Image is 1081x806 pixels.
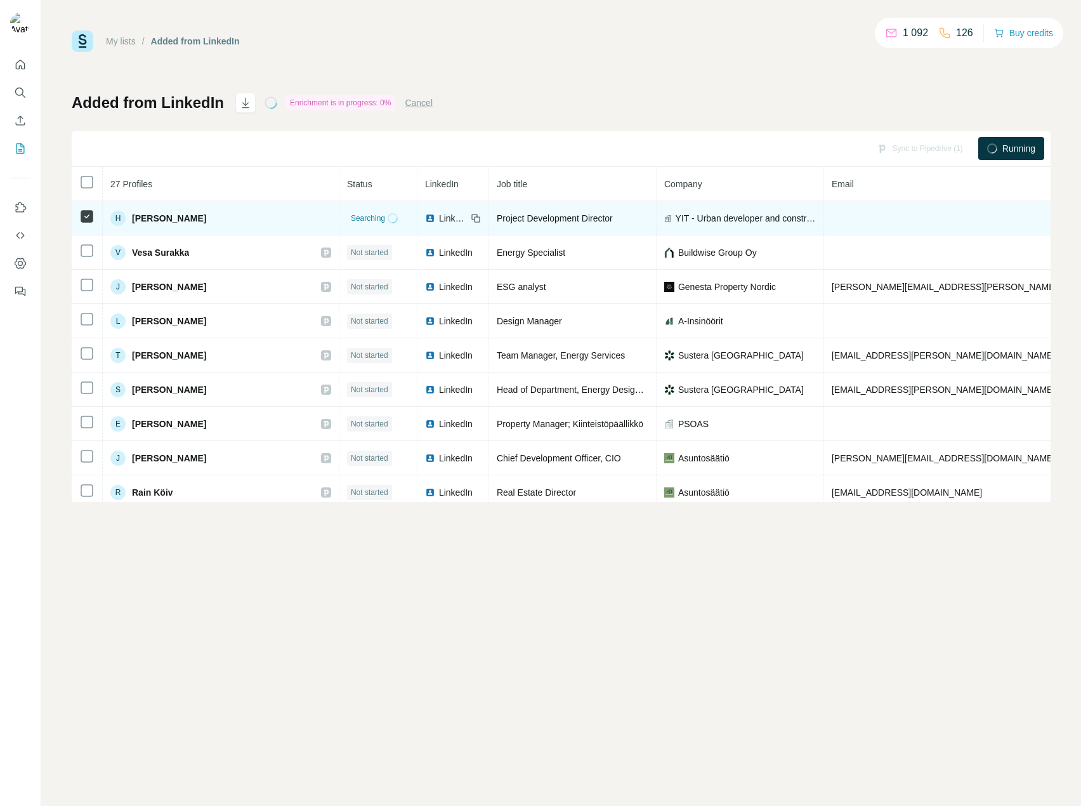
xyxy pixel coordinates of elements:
span: Company [664,179,702,189]
div: L [110,314,126,329]
span: [EMAIL_ADDRESS][DOMAIN_NAME] [832,487,982,498]
img: company-logo [664,282,674,292]
div: J [110,279,126,294]
img: Surfe Logo [72,30,93,52]
img: company-logo [664,350,674,360]
span: LinkedIn [439,212,467,225]
span: Rain Köiv [132,486,173,499]
span: Not started [351,281,388,293]
div: R [110,485,126,500]
span: Not started [351,453,388,464]
div: T [110,348,126,363]
img: company-logo [664,248,674,258]
span: Asuntosäätiö [678,486,730,499]
span: Vesa Surakka [132,246,189,259]
span: Real Estate Director [497,487,576,498]
span: LinkedIn [439,281,473,293]
span: LinkedIn [439,486,473,499]
span: Head of Department, Energy Design | Business Development, Operational Management [497,385,843,395]
span: [PERSON_NAME] [132,315,206,327]
span: Not started [351,384,388,395]
span: [PERSON_NAME][EMAIL_ADDRESS][DOMAIN_NAME] [832,453,1055,463]
span: 27 Profiles [110,179,152,189]
span: [PERSON_NAME] [132,452,206,465]
span: [PERSON_NAME] [132,281,206,293]
span: [PERSON_NAME] [132,383,206,396]
span: Buildwise Group Oy [678,246,757,259]
img: company-logo [664,487,674,498]
span: Not started [351,247,388,258]
button: Feedback [10,280,30,303]
a: My lists [106,36,136,46]
img: company-logo [664,453,674,463]
button: Enrich CSV [10,109,30,132]
span: PSOAS [678,418,709,430]
img: LinkedIn logo [425,350,435,360]
span: Not started [351,350,388,361]
button: My lists [10,137,30,160]
img: LinkedIn logo [425,213,435,223]
div: Added from LinkedIn [151,35,240,48]
button: Buy credits [994,24,1053,42]
img: LinkedIn logo [425,385,435,395]
span: Not started [351,315,388,327]
span: YIT - Urban developer and construction company [676,212,816,225]
span: Team Manager, Energy Services [497,350,625,360]
span: Sustera [GEOGRAPHIC_DATA] [678,383,804,396]
span: [EMAIL_ADDRESS][PERSON_NAME][DOMAIN_NAME] [832,350,1055,360]
button: Quick start [10,53,30,76]
button: Use Surfe on LinkedIn [10,196,30,219]
span: Energy Specialist [497,248,565,258]
img: company-logo [664,316,674,326]
span: Chief Development Officer, CIO [497,453,621,463]
span: [PERSON_NAME] [132,349,206,362]
span: A-Insinöörit [678,315,723,327]
img: LinkedIn logo [425,419,435,429]
div: V [110,245,126,260]
span: Status [347,179,372,189]
div: S [110,382,126,397]
span: Searching [351,213,385,224]
img: LinkedIn logo [425,282,435,292]
span: LinkedIn [439,246,473,259]
span: Project Development Director [497,213,613,223]
span: Not started [351,487,388,498]
p: 126 [956,25,973,41]
h1: Added from LinkedIn [72,93,224,113]
span: Genesta Property Nordic [678,281,776,293]
button: Search [10,81,30,104]
img: LinkedIn logo [425,248,435,258]
img: company-logo [664,385,674,395]
span: Asuntosäätiö [678,452,730,465]
p: 1 092 [903,25,928,41]
span: Design Manager [497,316,562,326]
img: LinkedIn logo [425,453,435,463]
button: Cancel [405,96,433,109]
div: H [110,211,126,226]
span: Running [1002,142,1035,155]
img: LinkedIn logo [425,487,435,498]
span: [EMAIL_ADDRESS][PERSON_NAME][DOMAIN_NAME] [832,385,1055,395]
span: Sustera [GEOGRAPHIC_DATA] [678,349,804,362]
span: LinkedIn [439,418,473,430]
span: Job title [497,179,527,189]
img: Avatar [10,13,30,33]
span: LinkedIn [425,179,459,189]
button: Dashboard [10,252,30,275]
span: [PERSON_NAME] [132,212,206,225]
div: E [110,416,126,432]
span: LinkedIn [439,349,473,362]
span: LinkedIn [439,315,473,327]
button: Use Surfe API [10,224,30,247]
div: J [110,451,126,466]
li: / [142,35,145,48]
span: ESG analyst [497,282,546,292]
div: Enrichment is in progress: 0% [286,95,395,110]
span: Property Manager; Kiinteistöpäällikkö [497,419,643,429]
img: LinkedIn logo [425,316,435,326]
span: LinkedIn [439,452,473,465]
span: Email [832,179,854,189]
span: Not started [351,418,388,430]
span: [PERSON_NAME] [132,418,206,430]
span: LinkedIn [439,383,473,396]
